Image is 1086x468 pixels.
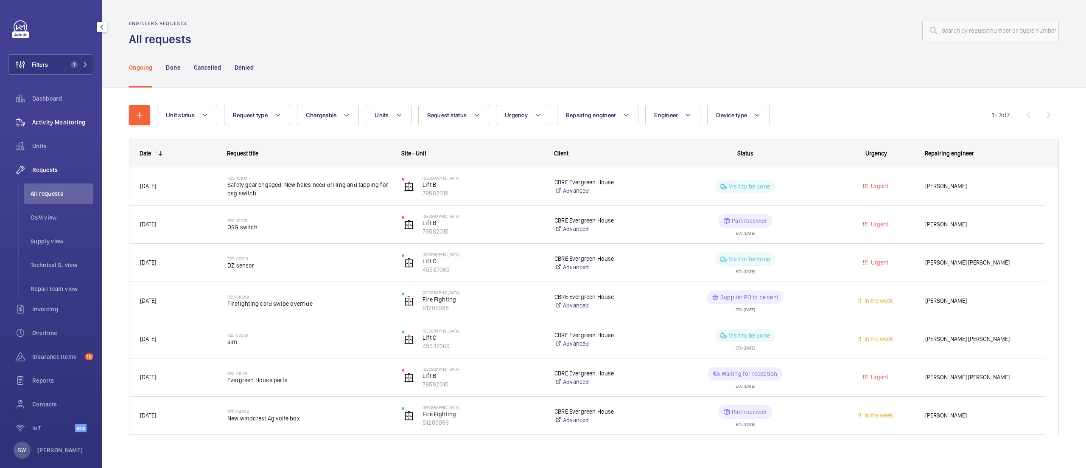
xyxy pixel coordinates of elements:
p: Supplier PO to be sent [720,293,778,302]
span: Technical S. view [31,261,93,269]
span: Repairing engineer [566,112,616,118]
span: 1 [71,61,78,68]
span: [DATE] [140,374,156,381]
span: Urgent [869,259,888,266]
h2: R25-09209 [227,256,391,261]
a: Advanced [554,416,652,424]
p: 79582015 [423,227,543,236]
img: elevator.svg [404,372,414,383]
button: Filters1 [8,54,93,75]
span: Request title [227,150,258,157]
h2: R25-04804 [227,409,391,414]
span: Chargeable [306,112,337,118]
button: Chargeable [297,105,359,125]
p: [GEOGRAPHIC_DATA] [423,252,543,257]
p: Ongoing [129,63,152,72]
a: Advanced [554,186,652,195]
p: Visit to be done [729,255,770,263]
p: 45537069 [423,265,543,274]
p: [GEOGRAPHIC_DATA] [423,175,543,180]
span: [PERSON_NAME] [PERSON_NAME] [925,258,1035,268]
div: ETA: [DATE] [736,381,755,388]
span: [PERSON_NAME] [925,296,1035,306]
h2: R25-10930 [227,175,391,180]
p: Cancelled [194,63,221,72]
span: Reports [32,376,93,385]
a: Advanced [554,263,652,271]
button: Engineer [645,105,700,125]
img: elevator.svg [404,334,414,344]
span: Insurance items [32,352,81,361]
span: Request status [427,112,467,118]
p: 51205988 [423,304,543,312]
span: Evergreen House parts [227,376,391,384]
p: [GEOGRAPHIC_DATA] [423,214,543,219]
span: DZ sensor [227,261,391,270]
div: ETA: [DATE] [736,419,755,426]
span: Urgent [869,374,888,381]
h2: R25-06179 [227,371,391,376]
p: Visit to be done [729,182,770,191]
span: Requests [32,166,93,174]
span: Device type [716,112,747,118]
span: [DATE] [140,221,156,228]
span: Units [375,112,389,118]
img: elevator.svg [404,220,414,230]
span: Repairing engineer [925,150,974,157]
button: Request status [418,105,490,125]
p: Part received [732,217,767,225]
span: Request type [233,112,268,118]
span: [PERSON_NAME] [925,220,1035,229]
span: Filters [32,60,48,69]
div: ETA: [DATE] [736,342,755,350]
span: CSM view [31,213,93,222]
p: Fire Fighting [423,295,543,304]
p: CBRE Evergreen House [554,254,652,263]
span: [PERSON_NAME] [925,411,1035,420]
div: ETA: [DATE] [736,266,755,273]
p: 79582015 [423,380,543,389]
span: New windcrest 4g volte box [227,414,391,423]
span: [DATE] [140,412,156,419]
p: Waiting for reception [722,369,778,378]
span: Dashboard [32,94,93,103]
span: Site - Unit [401,150,426,157]
a: Advanced [554,339,652,348]
span: Units [32,142,93,150]
span: Urgent [869,221,888,228]
span: In the week [863,297,893,304]
input: Search by request number or quote number [922,20,1059,41]
p: 45537069 [423,342,543,350]
div: ETA: [DATE] [736,304,755,312]
p: Denied [235,63,254,72]
span: Activity Monitoring [32,118,93,127]
p: Part received [732,408,767,416]
p: [PERSON_NAME] [37,446,83,454]
span: [PERSON_NAME] [925,181,1035,191]
p: Lift B [423,180,543,189]
div: ETA: [DATE] [736,228,755,235]
span: Safety gear engaged. New holes need drilling and tapping for osg switch [227,180,391,197]
p: CBRE Evergreen House [554,407,652,416]
span: IoT [32,424,75,432]
span: Firefighting card swipe override [227,299,391,308]
a: Advanced [554,225,652,233]
p: CBRE Evergreen House [554,216,652,225]
img: elevator.svg [404,296,414,306]
span: [DATE] [140,297,156,304]
button: Units [366,105,411,125]
div: Date [140,150,151,157]
span: Status [737,150,753,157]
span: Urgency [865,150,887,157]
p: 79582015 [423,189,543,197]
span: Urgency [505,112,528,118]
span: All requests [31,189,93,198]
span: Client [554,150,568,157]
a: Advanced [554,301,652,310]
span: OSG switch [227,223,391,231]
p: [GEOGRAPHIC_DATA] [423,367,543,372]
p: Done [166,63,180,72]
span: [DATE] [140,259,156,266]
span: of [1001,112,1007,118]
span: In the week [863,335,893,342]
